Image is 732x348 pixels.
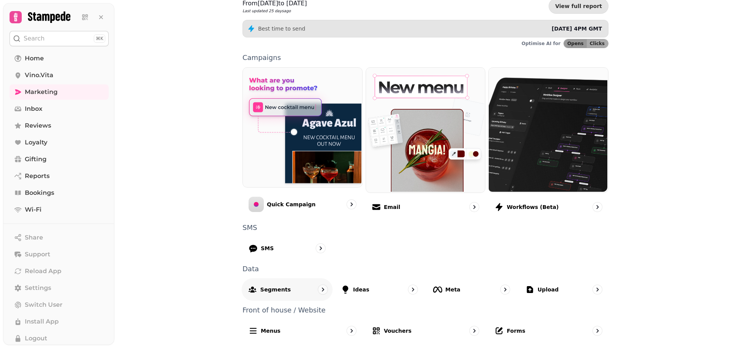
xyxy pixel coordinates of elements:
span: Reviews [25,121,51,130]
a: Reports [10,168,109,184]
span: Marketing [25,87,58,97]
span: Clicks [590,41,605,46]
p: Forms [507,327,525,335]
a: Home [10,51,109,66]
p: Data [242,265,608,272]
img: Email [365,67,485,192]
button: Logout [10,331,109,346]
button: Opens [564,39,587,48]
svg: go to [594,286,601,293]
span: Install App [25,317,59,326]
span: Reload App [25,267,61,276]
svg: go to [348,327,355,335]
p: Workflows (beta) [507,203,559,211]
a: Settings [10,280,109,296]
p: SMS [261,244,274,252]
a: Bookings [10,185,109,201]
p: Best time to send [258,25,305,32]
p: Search [24,34,45,43]
a: Vouchers [366,320,486,342]
svg: go to [594,203,601,211]
svg: go to [470,327,478,335]
img: Workflows (beta) [488,67,607,192]
a: Forms [488,320,608,342]
p: Last updated 25 days ago [242,8,307,14]
a: Wi-Fi [10,202,109,217]
span: [DATE] 4PM GMT [552,26,602,32]
a: SMS [242,237,332,259]
span: Vino.Vita [25,71,53,80]
svg: go to [470,203,478,211]
p: Meta [445,286,461,293]
a: Menus [242,320,363,342]
a: Vino.Vita [10,68,109,83]
a: Ideas [335,278,424,301]
span: Bookings [25,188,54,197]
span: Opens [567,41,584,46]
span: Logout [25,334,47,343]
button: Search⌘K [10,31,109,46]
button: Switch User [10,297,109,312]
a: EmailEmail [366,67,486,218]
svg: go to [501,286,509,293]
span: Home [25,54,44,63]
span: Wi-Fi [25,205,42,214]
a: Marketing [10,84,109,100]
p: Vouchers [384,327,412,335]
span: Loyalty [25,138,47,147]
div: ⌘K [94,34,105,43]
span: Share [25,233,43,242]
span: Inbox [25,104,42,113]
svg: go to [594,327,601,335]
span: Settings [25,283,51,293]
svg: go to [348,201,355,208]
span: Switch User [25,300,63,309]
p: SMS [242,224,608,231]
a: Quick CampaignQuick Campaign [242,67,363,218]
p: Quick Campaign [267,201,316,208]
img: Quick Campaign [242,67,361,186]
button: Clicks [587,39,608,48]
svg: go to [317,244,324,252]
button: Reload App [10,264,109,279]
a: Meta [427,278,516,301]
span: Gifting [25,155,47,164]
a: Upload [519,278,608,301]
span: Reports [25,172,50,181]
svg: go to [409,286,417,293]
button: Support [10,247,109,262]
p: Segments [260,285,291,293]
a: Gifting [10,152,109,167]
p: Email [384,203,400,211]
span: Support [25,250,50,259]
svg: go to [319,285,327,293]
p: Optimise AI for [522,40,560,47]
p: Menus [261,327,281,335]
a: Inbox [10,101,109,117]
a: Reviews [10,118,109,133]
p: Front of house / Website [242,307,608,314]
p: Campaigns [242,54,608,61]
p: Upload [538,286,559,293]
button: Install App [10,314,109,329]
a: Loyalty [10,135,109,150]
a: Workflows (beta)Workflows (beta) [488,67,608,218]
p: Ideas [353,286,369,293]
a: Segments [242,278,333,301]
button: Share [10,230,109,245]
